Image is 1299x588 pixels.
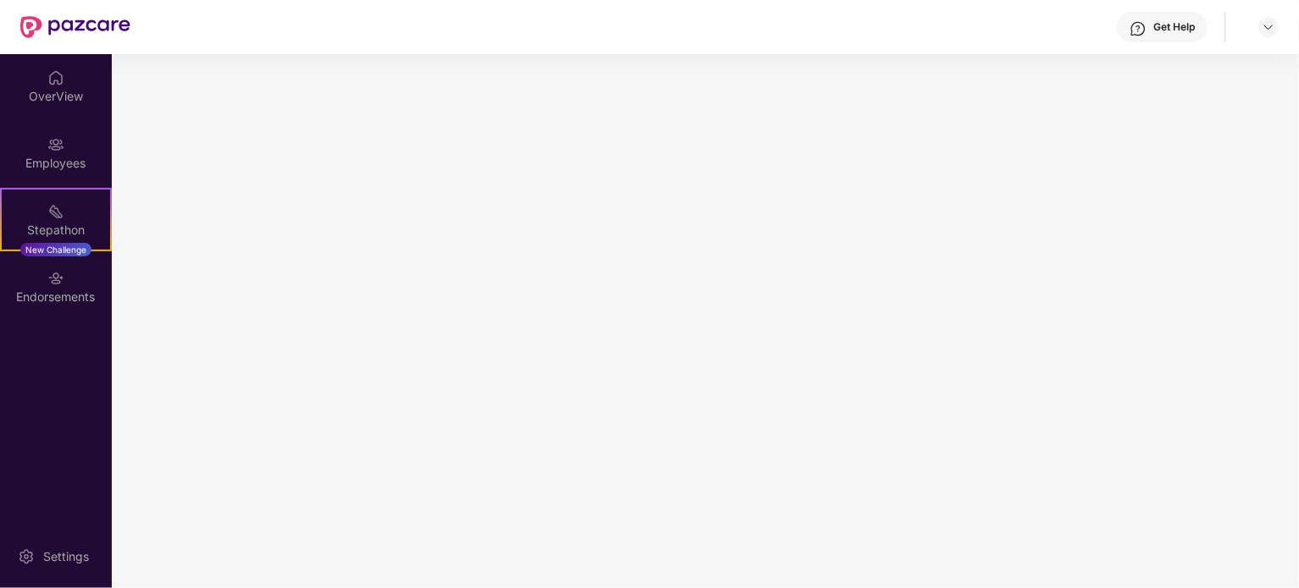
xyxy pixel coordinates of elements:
div: New Challenge [20,243,91,256]
img: svg+xml;base64,PHN2ZyBpZD0iRW1wbG95ZWVzIiB4bWxucz0iaHR0cDovL3d3dy53My5vcmcvMjAwMC9zdmciIHdpZHRoPS... [47,136,64,153]
img: svg+xml;base64,PHN2ZyB4bWxucz0iaHR0cDovL3d3dy53My5vcmcvMjAwMC9zdmciIHdpZHRoPSIyMSIgaGVpZ2h0PSIyMC... [47,203,64,220]
img: svg+xml;base64,PHN2ZyBpZD0iU2V0dGluZy0yMHgyMCIgeG1sbnM9Imh0dHA6Ly93d3cudzMub3JnLzIwMDAvc3ZnIiB3aW... [18,548,35,565]
div: Get Help [1153,20,1195,34]
img: svg+xml;base64,PHN2ZyBpZD0iRHJvcGRvd24tMzJ4MzIiIHhtbG5zPSJodHRwOi8vd3d3LnczLm9yZy8yMDAwL3N2ZyIgd2... [1262,20,1275,34]
img: svg+xml;base64,PHN2ZyBpZD0iRW5kb3JzZW1lbnRzIiB4bWxucz0iaHR0cDovL3d3dy53My5vcmcvMjAwMC9zdmciIHdpZH... [47,270,64,287]
div: Stepathon [2,222,110,239]
img: svg+xml;base64,PHN2ZyBpZD0iSGVscC0zMngzMiIgeG1sbnM9Imh0dHA6Ly93d3cudzMub3JnLzIwMDAvc3ZnIiB3aWR0aD... [1130,20,1147,37]
div: Settings [38,548,94,565]
img: New Pazcare Logo [20,16,130,38]
img: svg+xml;base64,PHN2ZyBpZD0iSG9tZSIgeG1sbnM9Imh0dHA6Ly93d3cudzMub3JnLzIwMDAvc3ZnIiB3aWR0aD0iMjAiIG... [47,69,64,86]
